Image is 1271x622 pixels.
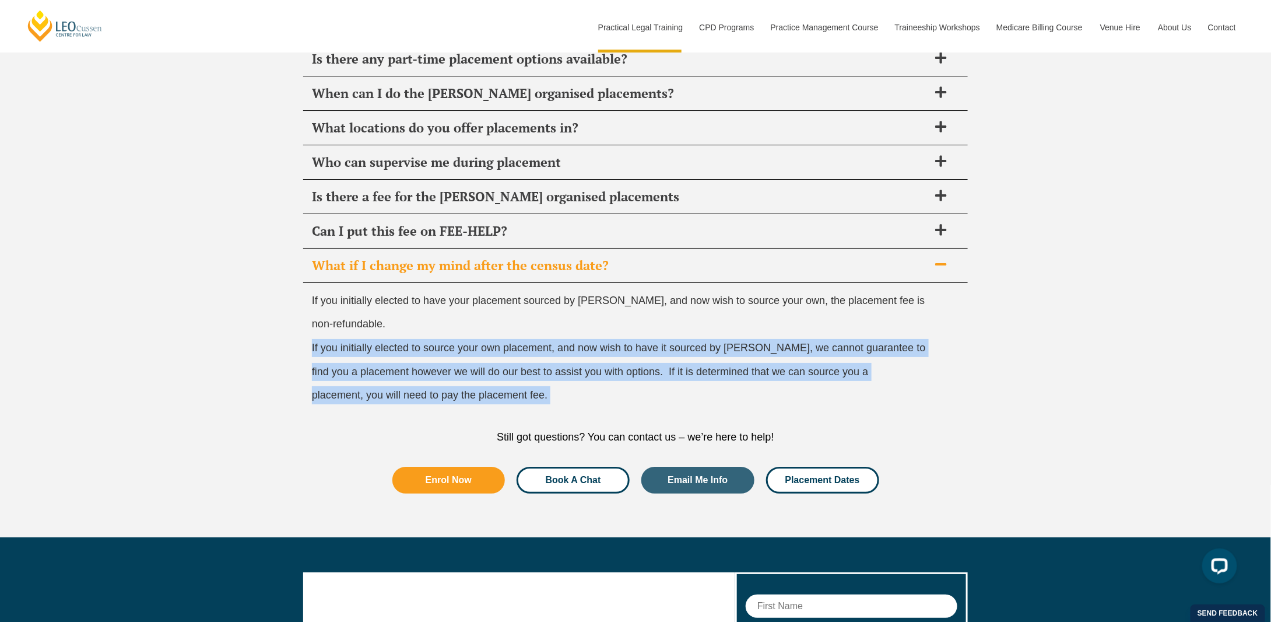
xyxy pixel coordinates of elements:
[1149,2,1199,53] a: About Us
[312,366,869,378] span: find you a placement however we will do our best to assist you with options. If it is determined ...
[312,85,929,102] span: When can I do the [PERSON_NAME] organised placements?
[312,389,547,401] span: placement, you will need to pay the placement fee.
[1199,2,1245,53] a: Contact
[690,2,761,53] a: CPD Programs
[1091,2,1149,53] a: Venue Hire
[312,154,929,170] span: Who can supervise me during placement
[668,476,728,485] span: Email Me Info
[766,467,879,494] a: Placement Dates
[426,476,472,485] span: Enrol Now
[312,318,385,330] span: non-refundable.
[392,467,505,494] a: Enrol Now
[312,257,929,274] span: What if I change my mind after the census date?
[785,476,860,485] span: Placement Dates
[886,2,988,53] a: Traineeship Workshops
[589,2,691,53] a: Practical Legal Training
[312,51,929,67] span: Is there any part-time placement options available?
[26,9,104,43] a: [PERSON_NAME] Centre for Law
[312,188,929,205] span: Is there a fee for the [PERSON_NAME] organised placements
[312,223,929,239] span: Can I put this fee on FEE-HELP?
[988,2,1091,53] a: Medicare Billing Course
[517,467,630,494] a: Book A Chat
[303,431,968,443] p: Still got questions? You can contact us – we’re here to help!
[546,476,601,485] span: Book A Chat
[641,467,754,494] a: Email Me Info
[762,2,886,53] a: Practice Management Course
[1193,544,1242,593] iframe: LiveChat chat widget
[312,295,925,306] span: If you initially elected to have your placement sourced by [PERSON_NAME], and now wish to source ...
[746,595,957,618] input: First Name
[312,342,926,354] span: If you initially elected to source your own placement, and now wish to have it sourced by [PERSON...
[312,120,929,136] span: What locations do you offer placements in?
